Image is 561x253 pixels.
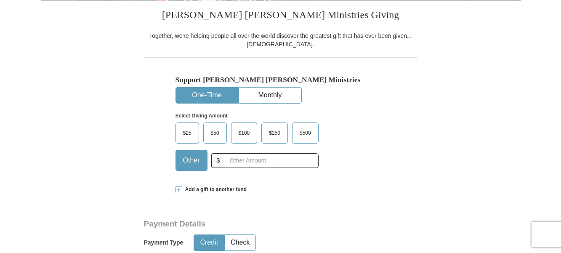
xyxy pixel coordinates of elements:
[234,127,254,139] span: $100
[175,75,386,84] h5: Support [PERSON_NAME] [PERSON_NAME] Ministries
[176,88,238,103] button: One-Time
[211,153,226,168] span: $
[265,127,284,139] span: $250
[144,32,417,48] div: Together, we're helping people all over the world discover the greatest gift that has ever been g...
[144,239,183,246] h5: Payment Type
[225,235,255,250] button: Check
[175,113,228,119] strong: Select Giving Amount
[179,154,204,167] span: Other
[194,235,224,250] button: Credit
[144,0,417,32] h3: [PERSON_NAME] [PERSON_NAME] Ministries Giving
[239,88,301,103] button: Monthly
[225,153,318,168] input: Other Amount
[295,127,315,139] span: $500
[144,219,359,229] h3: Payment Details
[179,127,196,139] span: $25
[207,127,223,139] span: $50
[182,186,247,193] span: Add a gift to another fund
